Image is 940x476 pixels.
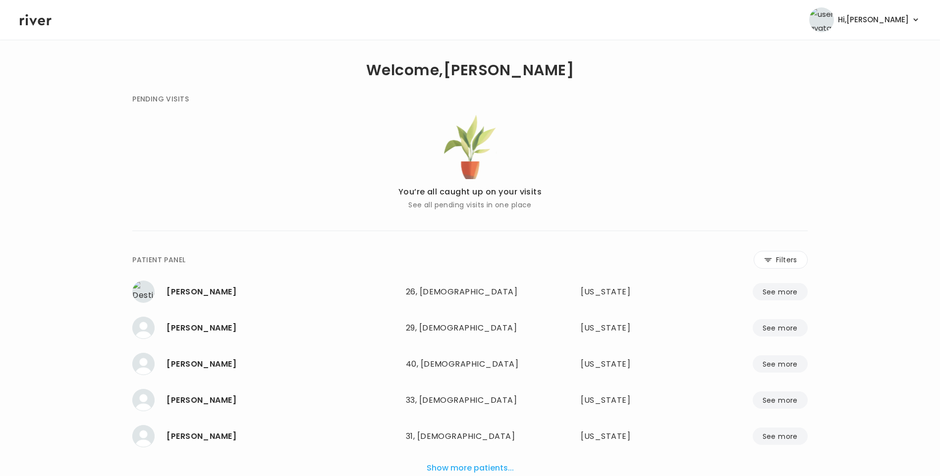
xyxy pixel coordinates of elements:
[166,285,398,299] div: Destiny Ford
[406,285,535,299] div: 26, [DEMOGRAPHIC_DATA]
[132,353,155,375] img: LAUREN RODRIGUEZ
[132,281,155,303] img: Destiny Ford
[132,317,155,339] img: Brianna Barrios
[809,7,920,32] button: user avatarHi,[PERSON_NAME]
[581,285,671,299] div: Florida
[809,7,834,32] img: user avatar
[581,429,671,443] div: Tennessee
[753,319,808,336] button: See more
[406,393,535,407] div: 33, [DEMOGRAPHIC_DATA]
[753,391,808,409] button: See more
[581,357,671,371] div: Alabama
[166,357,398,371] div: LAUREN RODRIGUEZ
[132,93,189,105] div: PENDING VISITS
[366,63,574,77] h1: Welcome, [PERSON_NAME]
[753,283,808,300] button: See more
[754,251,808,269] button: Filters
[581,321,671,335] div: Texas
[132,254,185,266] div: PATIENT PANEL
[753,428,808,445] button: See more
[166,321,398,335] div: Brianna Barrios
[398,185,542,199] p: You’re all caught up on your visits
[406,429,535,443] div: 31, [DEMOGRAPHIC_DATA]
[398,199,542,211] p: See all pending visits in one place
[132,389,155,411] img: Danielle Herrera
[581,393,671,407] div: Alabama
[166,393,398,407] div: Danielle Herrera
[166,429,398,443] div: William Whitson
[838,13,909,27] span: Hi, [PERSON_NAME]
[753,355,808,373] button: See more
[406,321,535,335] div: 29, [DEMOGRAPHIC_DATA]
[132,425,155,447] img: William Whitson
[406,357,535,371] div: 40, [DEMOGRAPHIC_DATA]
